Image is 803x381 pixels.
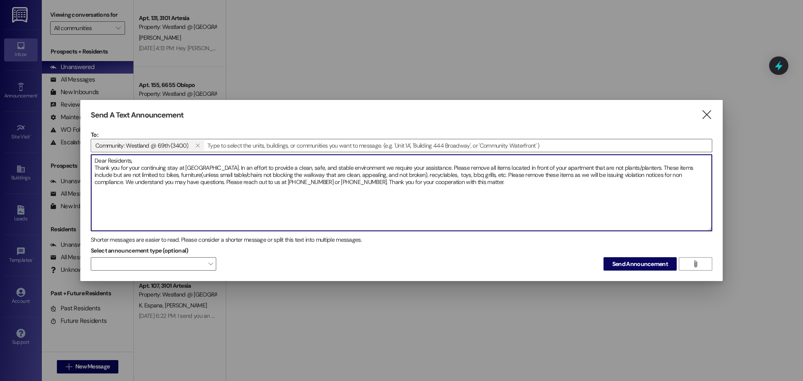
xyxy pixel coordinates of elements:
[91,130,712,139] p: To:
[205,139,712,152] input: Type to select the units, buildings, or communities you want to message. (e.g. 'Unit 1A', 'Buildi...
[95,140,188,151] span: Community: Westland @ 69th (3400)
[192,140,204,151] button: Community: Westland @ 69th (3400)
[91,155,712,231] textarea: Dear Residents, Thank you for your continuing stay at [GEOGRAPHIC_DATA]. In an effort to provide ...
[701,110,712,119] i: 
[91,154,712,231] div: Dear Residents, Thank you for your continuing stay at [GEOGRAPHIC_DATA]. In an effort to provide ...
[604,257,677,271] button: Send Announcement
[195,142,200,149] i: 
[692,261,698,267] i: 
[91,110,184,120] h3: Send A Text Announcement
[91,235,712,244] div: Shorter messages are easier to read. Please consider a shorter message or split this text into mu...
[612,260,668,268] span: Send Announcement
[91,244,189,257] label: Select announcement type (optional)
